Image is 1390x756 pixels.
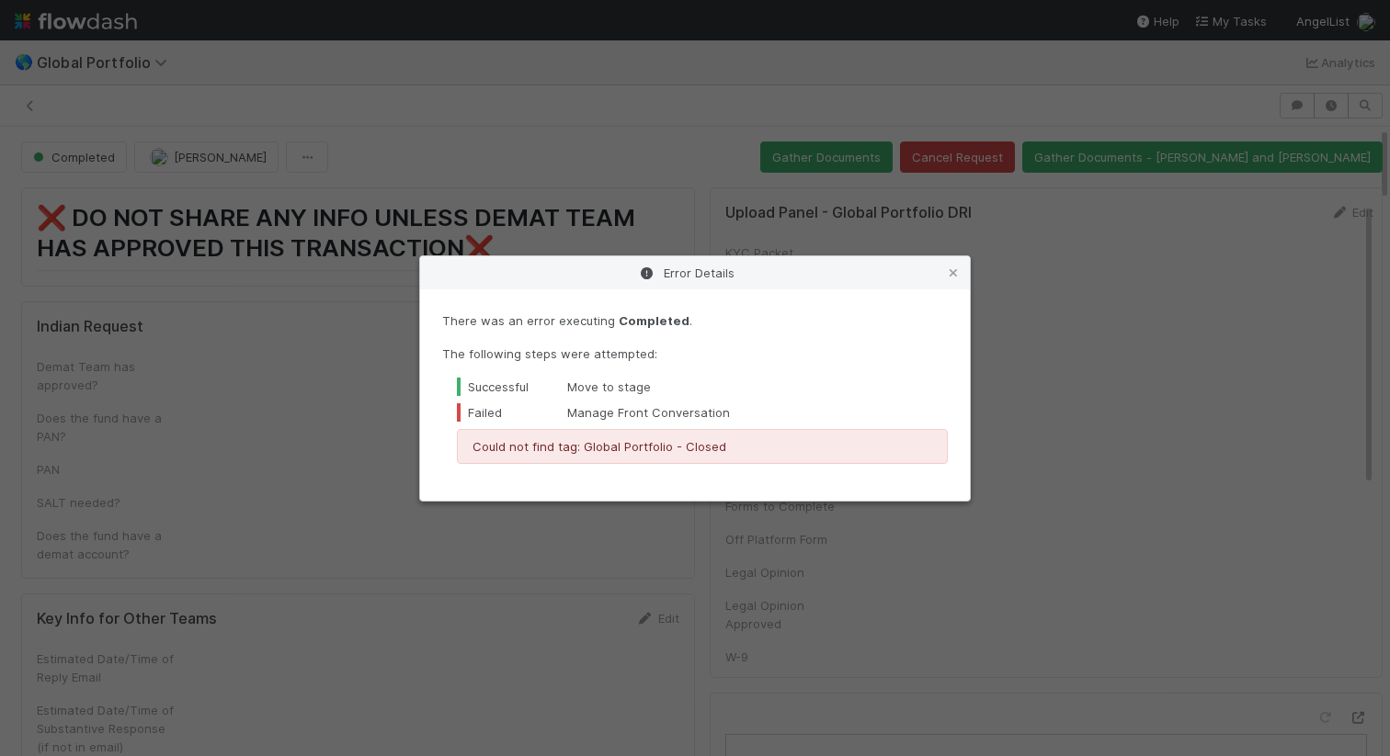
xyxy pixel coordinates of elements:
[457,403,567,422] div: Failed
[619,313,689,328] strong: Completed
[473,437,932,456] p: Could not find tag: Global Portfolio - Closed
[457,403,948,422] div: Manage Front Conversation
[457,378,567,396] div: Successful
[457,378,948,396] div: Move to stage
[420,256,970,289] div: Error Details
[442,311,948,330] p: There was an error executing .
[442,344,948,363] p: The following steps were attempted:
